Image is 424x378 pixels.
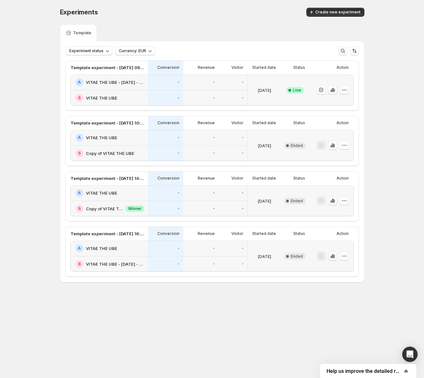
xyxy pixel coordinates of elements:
[252,120,276,125] p: Started date
[198,231,215,236] p: Revenue
[157,65,179,70] p: Conversion
[178,246,179,251] p: -
[73,30,91,36] p: Template
[157,231,179,236] p: Conversion
[293,176,305,181] p: Status
[337,231,349,236] p: Action
[71,120,144,126] p: Template experiment - [DATE] 10:47:43
[86,79,144,85] h2: VITAE THE UBE - [DATE] - Version B
[213,80,215,85] p: -
[306,8,364,17] button: Create new experiment
[213,206,215,211] p: -
[242,80,244,85] p: -
[178,151,179,156] p: -
[293,65,305,70] p: Status
[157,120,179,125] p: Conversion
[157,176,179,181] p: Conversion
[78,135,81,140] h2: A
[242,206,244,211] p: -
[231,65,244,70] p: Visitor
[231,120,244,125] p: Visitor
[178,135,179,140] p: -
[337,120,349,125] p: Action
[86,190,117,196] h2: VITAE THE UBE
[327,367,410,375] button: Show survey - Help us improve the detailed report for A/B campaigns
[86,205,123,212] h2: Copy of VITAE THE UBE
[258,198,271,204] p: [DATE]
[213,95,215,101] p: -
[178,80,179,85] p: -
[291,143,303,148] span: Ended
[231,231,244,236] p: Visitor
[78,206,81,211] h2: B
[213,190,215,196] p: -
[78,246,81,251] h2: A
[213,135,215,140] p: -
[252,231,276,236] p: Started date
[293,88,301,93] span: Live
[178,261,179,267] p: -
[293,120,305,125] p: Status
[78,95,81,101] h2: B
[242,95,244,101] p: -
[242,135,244,140] p: -
[213,151,215,156] p: -
[178,190,179,196] p: -
[65,46,112,55] button: Experiment status
[86,261,144,267] h2: VITAE THE UBE - [DATE] - Version B
[213,261,215,267] p: -
[71,175,144,181] p: Template experiment - [DATE] 14:14:21
[402,347,418,362] div: Open Intercom Messenger
[242,261,244,267] p: -
[258,142,271,149] p: [DATE]
[178,95,179,101] p: -
[242,151,244,156] p: -
[178,206,179,211] p: -
[258,253,271,260] p: [DATE]
[71,64,144,71] p: Template experiment - [DATE] 09:18:19
[128,206,142,211] span: Winner
[78,261,81,267] h2: B
[78,190,81,196] h2: A
[78,80,81,85] h2: A
[69,48,104,53] span: Experiment status
[60,8,98,16] span: Experiments
[252,176,276,181] p: Started date
[86,134,117,141] h2: VITAE THE UBE
[337,176,349,181] p: Action
[86,150,134,157] h2: Copy of VITAE THE UBE
[71,230,144,237] p: Template experiment - [DATE] 16:05:24
[242,190,244,196] p: -
[350,46,359,55] button: Sort the results
[337,65,349,70] p: Action
[258,87,271,93] p: [DATE]
[78,151,81,156] h2: B
[327,368,402,374] span: Help us improve the detailed report for A/B campaigns
[86,95,117,101] h2: VITAE THE UBE
[213,246,215,251] p: -
[198,176,215,181] p: Revenue
[86,245,117,252] h2: VITAE THE UBE
[242,246,244,251] p: -
[291,254,303,259] span: Ended
[119,48,146,53] span: Currency: EUR
[198,65,215,70] p: Revenue
[291,198,303,204] span: Ended
[293,231,305,236] p: Status
[315,10,361,15] span: Create new experiment
[231,176,244,181] p: Visitor
[115,46,155,55] button: Currency: EUR
[252,65,276,70] p: Started date
[198,120,215,125] p: Revenue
